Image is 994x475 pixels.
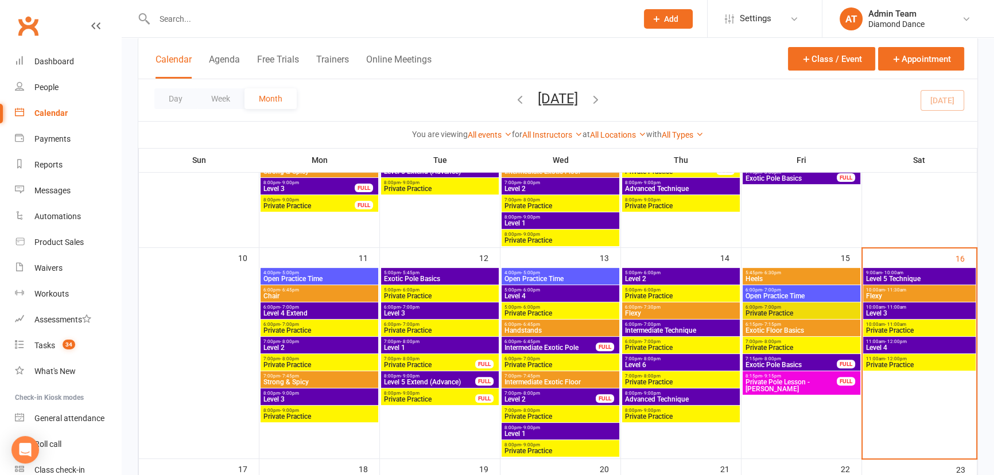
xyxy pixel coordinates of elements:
span: 5:00pm [383,287,496,293]
span: 8:00pm [263,197,355,203]
span: 6:00pm [624,339,737,344]
div: FULL [837,173,855,182]
div: Roll call [34,439,61,449]
span: 8:00pm [383,373,476,379]
span: Exotic Pole Basics [745,361,837,368]
span: Private Practice [624,344,737,351]
span: 8:00pm [504,425,617,430]
span: 4:00pm [263,270,376,275]
a: Product Sales [15,229,121,255]
strong: with [646,130,662,139]
span: Private Practice [263,361,376,368]
span: - 9:00pm [280,180,299,185]
span: 6:00pm [263,287,376,293]
span: - 7:45pm [280,373,299,379]
span: Settings [740,6,771,32]
span: 8:00pm [383,180,496,185]
span: - 11:00am [885,305,906,310]
span: 11:00am [865,339,973,344]
div: 10 [238,248,259,267]
span: - 7:00pm [762,305,781,310]
th: Wed [500,148,621,172]
div: Diamond Dance [868,19,925,29]
div: 16 [956,248,976,267]
span: 10:00am [865,322,973,327]
button: Agenda [209,54,240,79]
span: 7:00pm [745,339,858,344]
span: 7:15pm [745,170,837,175]
strong: You are viewing [412,130,468,139]
span: Level 3 [383,310,496,317]
span: - 6:30pm [762,270,781,275]
span: 8:15pm [745,373,837,379]
span: Add [664,14,678,24]
div: Admin Team [868,9,925,19]
span: - 6:00pm [401,287,420,293]
div: Automations [34,212,81,221]
span: Level 1 [383,344,496,351]
div: FULL [355,184,373,192]
span: Private Practice [263,413,376,420]
span: Flexy [865,293,973,299]
span: 5:00pm [624,270,737,275]
span: - 7:15pm [762,322,781,327]
span: 7:00pm [504,391,596,396]
button: Trainers [316,54,349,79]
div: 14 [720,248,741,267]
div: Messages [34,186,71,195]
div: Open Intercom Messenger [11,436,39,464]
span: Intermediate Technique [624,327,737,334]
a: Clubworx [14,11,42,40]
span: Intermediate Exotic Pole [504,344,596,351]
span: 6:00pm [263,322,376,327]
span: 34 [63,340,75,349]
span: Open Practice Time [745,293,858,299]
span: 10:00am [865,305,973,310]
span: Level 2 [263,344,376,351]
span: 8:00pm [504,215,617,220]
span: 8:00pm [263,408,376,413]
span: Level 4 [865,344,973,351]
input: Search... [151,11,629,27]
span: Level 6 [624,361,737,368]
span: 8:00pm [624,180,737,185]
span: 8:00pm [383,391,476,396]
th: Thu [621,148,741,172]
span: Private Practice [624,293,737,299]
a: Tasks 34 [15,333,121,359]
div: FULL [596,394,614,403]
div: Assessments [34,315,91,324]
span: Handstands [504,327,617,334]
span: 8:00pm [263,391,376,396]
span: Advanced Technique [624,396,737,403]
span: Intermediate Exotic Floor [504,379,617,386]
div: Tasks [34,341,55,350]
span: Level 4 Extend [263,310,376,317]
span: 6:00pm [624,322,737,327]
span: - 9:00pm [521,232,540,237]
button: Week [197,88,244,109]
span: Private Practice [263,203,355,209]
div: 15 [841,248,861,267]
span: Private Practice [624,379,737,386]
a: General attendance kiosk mode [15,406,121,431]
span: 7:00pm [504,197,617,203]
span: Private Practice [383,327,496,334]
span: - 7:00pm [521,356,540,361]
span: - 6:00pm [521,305,540,310]
span: - 9:00pm [521,425,540,430]
span: - 7:00pm [280,305,299,310]
span: Private Practice [865,361,973,368]
button: Appointment [878,47,964,71]
a: Waivers [15,255,121,281]
span: - 9:00pm [401,180,420,185]
a: Dashboard [15,49,121,75]
a: Payments [15,126,121,152]
button: Calendar [156,54,192,79]
span: - 9:00pm [401,391,420,396]
span: - 8:00pm [642,356,661,361]
div: People [34,83,59,92]
span: - 6:45pm [521,339,540,344]
span: Private Practice [504,310,617,317]
span: - 12:00pm [885,356,907,361]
